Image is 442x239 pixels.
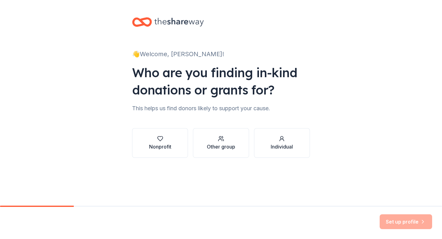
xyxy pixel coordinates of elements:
div: Other group [207,143,235,150]
div: This helps us find donors likely to support your cause. [132,103,310,113]
div: 👋 Welcome, [PERSON_NAME]! [132,49,310,59]
div: Nonprofit [149,143,171,150]
button: Nonprofit [132,128,188,158]
button: Individual [254,128,310,158]
div: Individual [271,143,293,150]
button: Other group [193,128,249,158]
div: Who are you finding in-kind donations or grants for? [132,64,310,99]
